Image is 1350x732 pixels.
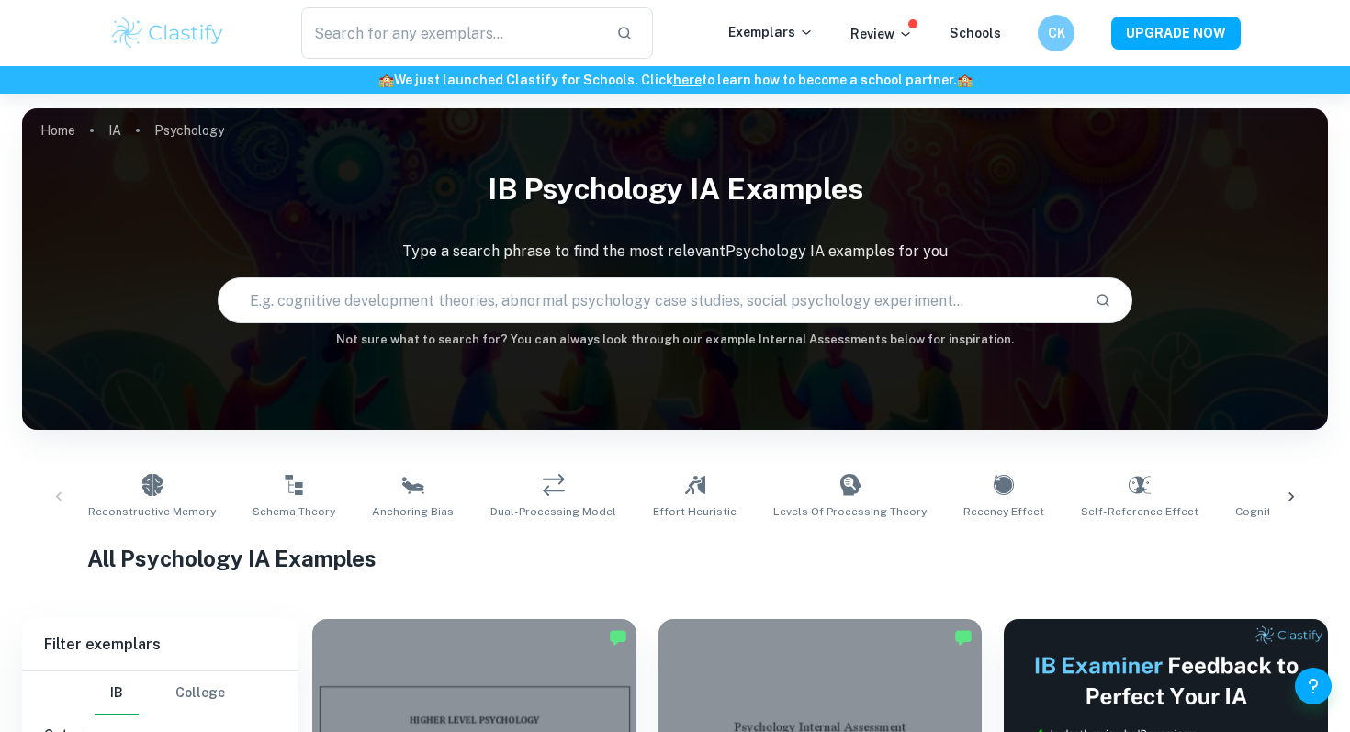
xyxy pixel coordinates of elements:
button: UPGRADE NOW [1111,17,1241,50]
button: IB [95,671,139,715]
p: Psychology [154,120,224,141]
button: College [175,671,225,715]
img: Marked [954,628,973,647]
span: 🏫 [957,73,973,87]
img: Clastify logo [109,15,226,51]
span: Recency Effect [963,503,1044,520]
input: Search for any exemplars... [301,7,602,59]
p: Exemplars [728,22,814,42]
h6: We just launched Clastify for Schools. Click to learn how to become a school partner. [4,70,1346,90]
input: E.g. cognitive development theories, abnormal psychology case studies, social psychology experime... [219,275,1079,326]
h6: CK [1046,23,1067,43]
span: Self-Reference Effect [1081,503,1198,520]
span: 🏫 [378,73,394,87]
p: Type a search phrase to find the most relevant Psychology IA examples for you [22,241,1328,263]
a: IA [108,118,121,143]
span: Dual-Processing Model [490,503,616,520]
a: here [673,73,702,87]
span: Levels of Processing Theory [773,503,927,520]
button: CK [1038,15,1074,51]
h6: Filter exemplars [22,619,298,670]
p: Review [850,24,913,44]
div: Filter type choice [95,671,225,715]
span: Schema Theory [253,503,335,520]
h1: All Psychology IA Examples [87,542,1263,575]
a: Home [40,118,75,143]
a: Schools [950,26,1001,40]
img: Marked [609,628,627,647]
span: Reconstructive Memory [88,503,216,520]
button: Search [1087,285,1119,316]
span: Anchoring Bias [372,503,454,520]
span: Effort Heuristic [653,503,737,520]
button: Help and Feedback [1295,668,1332,704]
h1: IB Psychology IA examples [22,160,1328,219]
h6: Not sure what to search for? You can always look through our example Internal Assessments below f... [22,331,1328,349]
